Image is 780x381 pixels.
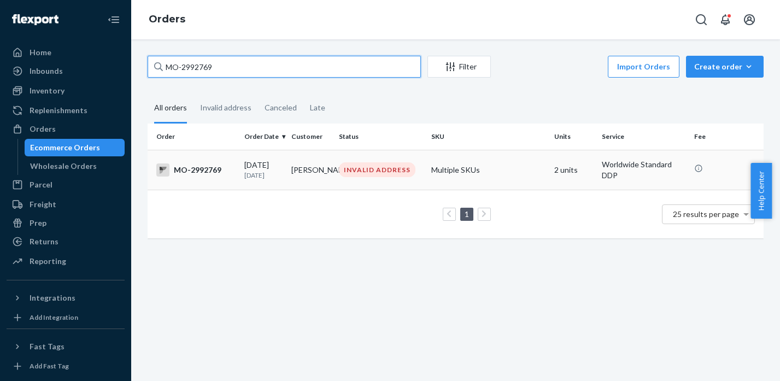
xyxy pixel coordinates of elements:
button: Import Orders [608,56,679,78]
div: Reporting [30,256,66,267]
th: Status [335,124,427,150]
div: Orders [30,124,56,134]
th: Order [148,124,240,150]
a: Returns [7,233,125,250]
a: Wholesale Orders [25,157,125,175]
th: Units [550,124,597,150]
div: Home [30,47,51,58]
div: Integrations [30,292,75,303]
div: Inbounds [30,66,63,77]
div: Fast Tags [30,341,64,352]
p: Worldwide Standard DDP [602,159,685,181]
div: Prep [30,218,46,228]
button: Create order [686,56,764,78]
div: Add Fast Tag [30,361,69,371]
div: Replenishments [30,105,87,116]
a: Prep [7,214,125,232]
a: Orders [149,13,185,25]
img: Flexport logo [12,14,58,25]
div: Filter [428,61,490,72]
th: Service [597,124,690,150]
a: Home [7,44,125,61]
a: Replenishments [7,102,125,119]
span: 25 results per page [673,209,739,219]
div: Customer [291,132,330,141]
th: SKU [427,124,550,150]
button: Filter [427,56,491,78]
a: Inventory [7,82,125,99]
th: Order Date [240,124,287,150]
div: Create order [694,61,755,72]
div: Canceled [265,93,297,122]
button: Fast Tags [7,338,125,355]
a: Ecommerce Orders [25,139,125,156]
button: Open account menu [738,9,760,31]
td: Multiple SKUs [427,150,550,190]
a: Parcel [7,176,125,194]
a: Page 1 is your current page [462,209,471,219]
a: Orders [7,120,125,138]
div: MO-2992769 [156,163,236,177]
div: Ecommerce Orders [30,142,100,153]
input: Search orders [148,56,421,78]
a: Add Integration [7,311,125,324]
button: Open Search Box [690,9,712,31]
th: Fee [690,124,764,150]
div: [DATE] [244,160,283,180]
button: Open notifications [714,9,736,31]
ol: breadcrumbs [140,4,194,36]
div: Wholesale Orders [30,161,97,172]
button: Help Center [750,163,772,219]
div: Add Integration [30,313,78,322]
div: Freight [30,199,56,210]
p: [DATE] [244,171,283,180]
a: Add Fast Tag [7,360,125,373]
div: Late [310,93,325,122]
td: [PERSON_NAME] [287,150,334,190]
div: Invalid address [200,93,251,122]
a: Inbounds [7,62,125,80]
a: Freight [7,196,125,213]
div: Inventory [30,85,64,96]
div: INVALID ADDRESS [339,162,415,177]
div: Parcel [30,179,52,190]
div: Returns [30,236,58,247]
button: Close Navigation [103,9,125,31]
div: All orders [154,93,187,124]
button: Integrations [7,289,125,307]
a: Reporting [7,253,125,270]
td: 2 units [550,150,597,190]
